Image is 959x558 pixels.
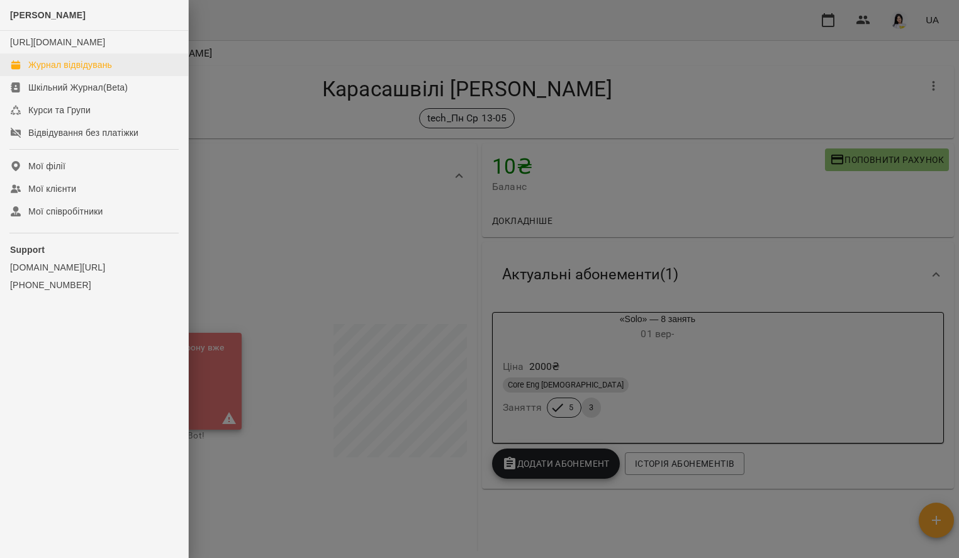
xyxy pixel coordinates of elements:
a: [DOMAIN_NAME][URL] [10,261,178,274]
p: Support [10,243,178,256]
a: [URL][DOMAIN_NAME] [10,37,105,47]
a: [PHONE_NUMBER] [10,279,178,291]
div: Мої співробітники [28,205,103,218]
div: Мої клієнти [28,182,76,195]
div: Мої філії [28,160,65,172]
div: Журнал відвідувань [28,59,112,71]
div: Відвідування без платіжки [28,126,138,139]
span: [PERSON_NAME] [10,10,86,20]
div: Курси та Групи [28,104,91,116]
div: Шкільний Журнал(Beta) [28,81,128,94]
